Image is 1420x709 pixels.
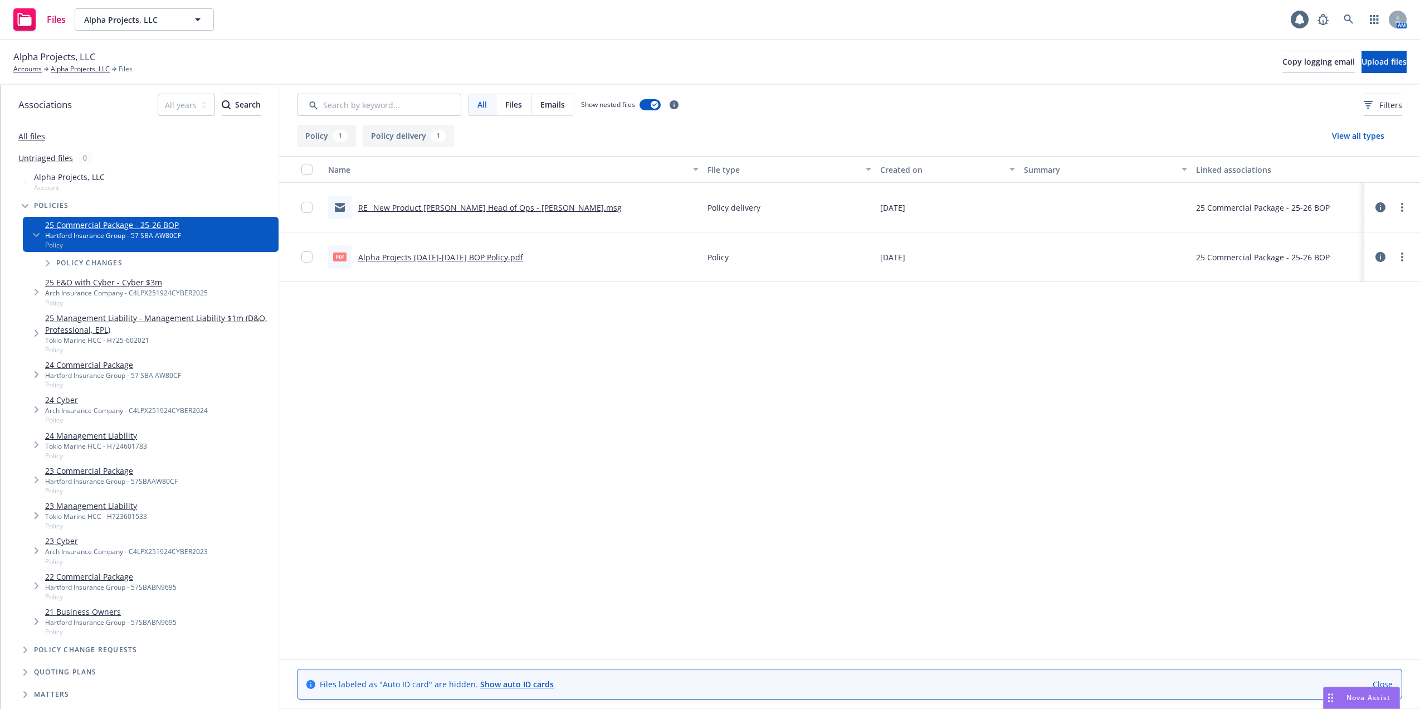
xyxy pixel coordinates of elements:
a: Alpha Projects, LLC [51,64,110,74]
div: Hartford Insurance Group - 57SBAAW80CF [45,477,178,486]
a: All files [18,131,45,142]
button: Linked associations [1192,156,1364,183]
div: Summary [1024,164,1175,176]
span: pdf [333,252,347,261]
a: Alpha Projects [DATE]-[DATE] BOP Policy.pdf [358,252,523,263]
a: 22 Commercial Package [45,571,177,582]
span: Policy [45,592,177,601]
a: more [1395,250,1409,264]
div: Search [222,94,261,115]
input: Select all [301,164,313,175]
span: Emails [540,99,565,110]
span: Filters [1364,99,1402,111]
div: 0 [77,152,92,164]
span: Nova Assist [1346,693,1390,702]
a: 23 Management Liability [45,500,147,512]
a: Show auto ID cards [480,679,554,689]
button: Copy logging email [1282,51,1355,73]
button: Created on [876,156,1019,183]
div: Name [328,164,686,176]
input: Toggle Row Selected [301,202,313,213]
a: Switch app [1363,8,1385,31]
button: Policy delivery [363,125,454,147]
a: Report a Bug [1312,8,1334,31]
svg: Search [222,100,231,109]
span: Alpha Projects, LLC [84,14,180,26]
div: 25 Commercial Package - 25-26 BOP [1196,251,1330,263]
span: Files labeled as "Auto ID card" are hidden. [320,678,554,690]
div: Drag to move [1324,687,1338,708]
span: Alpha Projects, LLC [34,171,105,183]
button: Upload files [1362,51,1407,73]
span: Matters [34,691,69,698]
span: Files [47,15,66,24]
span: Quoting plans [34,669,97,676]
div: Tokio Marine HCC - H725-602021 [45,336,274,345]
a: 24 Commercial Package [45,359,181,371]
span: Alpha Projects, LLC [13,50,96,64]
a: 21 Business Owners [45,606,177,618]
a: Accounts [13,64,42,74]
div: File type [707,164,859,176]
div: Hartford Insurance Group - 57SBABN9695 [45,618,177,627]
div: 25 Commercial Package - 25-26 BOP [1196,202,1330,213]
a: 25 E&O with Cyber - Cyber $3m [45,276,208,288]
button: Filters [1364,94,1402,116]
span: Files [119,64,133,74]
span: Policy changes [56,260,123,266]
a: 25 Commercial Package - 25-26 BOP [45,219,181,231]
a: Search [1338,8,1360,31]
span: Policy [45,345,274,354]
span: Policy [45,486,178,496]
span: Copy logging email [1282,56,1355,67]
a: Files [9,4,70,35]
div: Created on [880,164,1003,176]
span: Filters [1379,99,1402,111]
a: 24 Management Liability [45,430,147,441]
button: Policy [297,125,356,147]
button: SearchSearch [222,94,261,116]
input: Toggle Row Selected [301,251,313,263]
a: Untriaged files [18,152,73,164]
button: View all types [1314,125,1402,147]
div: Hartford Insurance Group - 57 SBA AW80CF [45,371,181,380]
span: Files [505,99,522,110]
div: Linked associations [1196,164,1360,176]
span: Policy [45,415,208,425]
span: Policy [45,240,181,250]
span: Policy [45,557,208,566]
span: Policy [45,521,147,531]
div: Tokio Marine HCC - H723601533 [45,512,147,521]
span: Show nested files [581,100,635,109]
span: Policy [45,627,177,637]
a: more [1395,201,1409,214]
div: Hartford Insurance Group - 57SBABN9695 [45,582,177,592]
div: Arch Insurance Company - C4LPX251924CYBER2025 [45,288,208,298]
div: 1 [431,130,446,142]
span: Policy [45,451,147,460]
span: Policies [34,202,69,209]
button: File type [703,156,876,183]
button: Summary [1019,156,1192,183]
div: 1 [333,130,348,142]
a: 24 Cyber [45,394,208,406]
button: Name [324,156,703,183]
span: Policy delivery [707,202,760,213]
span: Account [34,183,105,192]
span: [DATE] [880,202,905,213]
a: 25 Management Liability - Management Liability $1m (D&O, Professional, EPL) [45,312,274,336]
a: 23 Commercial Package [45,465,178,477]
button: Nova Assist [1323,687,1400,709]
span: Policy [45,380,181,390]
div: Hartford Insurance Group - 57 SBA AW80CF [45,231,181,240]
input: Search by keyword... [297,94,461,116]
span: All [477,99,487,110]
a: 23 Cyber [45,535,208,547]
span: Policy change requests [34,647,137,653]
span: Policy [707,251,729,263]
span: [DATE] [880,251,905,263]
div: Arch Insurance Company - C4LPX251924CYBER2024 [45,406,208,415]
button: Alpha Projects, LLC [75,8,214,31]
a: Close [1373,678,1393,690]
span: Policy [45,298,208,308]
